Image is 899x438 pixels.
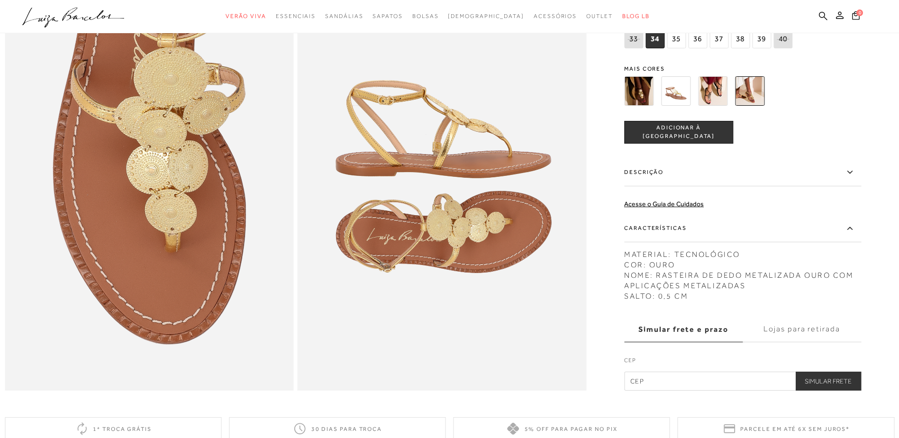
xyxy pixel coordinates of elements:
label: CEP [624,356,861,369]
a: categoryNavScreenReaderText [586,8,613,25]
a: BLOG LB [622,8,650,25]
span: 40 [773,30,792,48]
label: Lojas para retirada [743,317,861,342]
span: 35 [667,30,686,48]
span: Verão Viva [226,13,266,19]
span: 36 [688,30,707,48]
button: Simular Frete [795,372,861,391]
span: ADICIONAR À [GEOGRAPHIC_DATA] [625,124,733,141]
span: 34 [645,30,664,48]
a: categoryNavScreenReaderText [325,8,363,25]
a: categoryNavScreenReaderText [412,8,439,25]
span: Essenciais [276,13,316,19]
label: Simular frete e prazo [624,317,743,342]
a: categoryNavScreenReaderText [226,8,266,25]
a: categoryNavScreenReaderText [276,8,316,25]
img: RASTEIRA DE DEDO EM COURO PRETO COM APLICAÇÕES METALIZADAS [698,76,727,106]
span: 37 [709,30,728,48]
div: MATERIAL: TECNOLÓGICO COR: OURO NOME: RASTEIRA DE DEDO METALIZADA OURO COM APLICAÇÕES METALIZADAS... [624,245,861,301]
span: Acessórios [534,13,577,19]
a: noSubCategoriesText [448,8,524,25]
span: Sandálias [325,13,363,19]
span: 38 [731,30,750,48]
span: Bolsas [412,13,439,19]
span: Sapatos [372,13,402,19]
button: 0 [849,10,863,23]
span: Mais cores [624,66,861,72]
span: [DEMOGRAPHIC_DATA] [448,13,524,19]
input: CEP [624,372,861,391]
img: RASTEIRA DE DEDO EM COURO CARAMELO COM APLICAÇÕES METALIZADAS [661,76,690,106]
span: Outlet [586,13,613,19]
span: 33 [624,30,643,48]
a: categoryNavScreenReaderText [372,8,402,25]
img: RASTEIRA DE DEDO EM COURO CAFÉ COM APLICAÇÕES METALIZADAS [624,76,654,106]
a: categoryNavScreenReaderText [534,8,577,25]
button: ADICIONAR À [GEOGRAPHIC_DATA] [624,121,733,144]
label: Descrição [624,159,861,186]
span: 39 [752,30,771,48]
label: Características [624,215,861,242]
img: RASTEIRA DE DEDO METALIZADA OURO COM APLICAÇÕES METALIZADAS [735,76,764,106]
a: Acesse o Guia de Cuidados [624,200,704,208]
span: 0 [856,9,863,16]
span: BLOG LB [622,13,650,19]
